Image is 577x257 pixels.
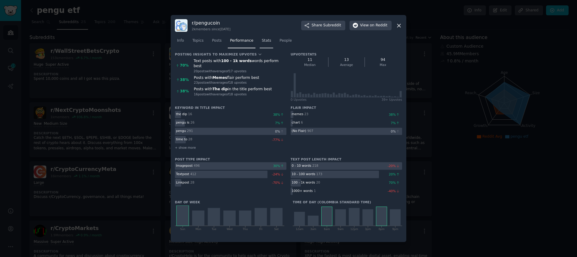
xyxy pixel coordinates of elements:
[277,36,294,48] a: People
[212,87,228,91] b: The dip
[274,228,279,231] tspan: Sat
[239,52,262,56] button: Upvotes
[291,97,307,102] div: 0 Upvote s
[304,112,308,116] div: 23
[187,129,193,133] div: 291
[316,180,320,184] div: 20
[367,63,399,67] div: Max
[292,180,315,184] div: 100 - 1k words
[194,80,286,85] div: 23 post s with average of 18 upvote s
[192,20,230,26] h3: r/ pengucoin
[331,57,362,63] div: 13
[392,228,398,231] tspan: 9pm
[180,89,189,94] div: 38 %
[389,181,402,185] div: 70 %
[194,163,200,168] div: 496
[324,228,330,231] tspan: 6am
[296,228,304,231] tspan: 12am
[188,137,192,141] div: 28
[370,23,387,28] span: on Reddit
[292,163,311,168] div: 0 - 10 words
[191,120,194,124] div: 26
[239,52,257,56] span: Upvotes
[301,120,303,124] div: 6
[259,228,263,231] tspan: Fri
[210,36,224,48] a: Posts
[275,121,286,125] div: 7 %
[350,21,392,30] button: Viewon Reddit
[316,172,322,176] div: 173
[389,172,402,176] div: 20 %
[228,36,255,48] a: Performance
[292,112,304,116] div: memes
[350,228,358,231] tspan: 12pm
[230,38,253,43] span: Performance
[175,200,284,204] h3: Day of week
[292,172,315,176] div: 10 - 100 words
[227,228,233,231] tspan: Wed
[272,181,286,185] div: -70 %
[221,59,252,63] b: 100 - 1k words
[175,36,186,48] a: Info
[190,36,206,48] a: Topics
[180,77,189,83] div: 38 %
[211,228,216,231] tspan: Tue
[194,69,286,73] div: 20 post s with average of 17 upvote s
[291,106,402,110] h3: Flair impact
[388,189,402,193] div: -40 %
[275,129,286,133] div: 0 %
[391,121,402,125] div: 7 %
[272,172,286,176] div: -24 %
[175,145,196,150] span: + show more
[379,228,385,231] tspan: 6pm
[388,164,402,168] div: -20 %
[331,63,362,67] div: Average
[391,129,402,133] div: 0 %
[190,172,196,176] div: 412
[212,76,227,80] b: Memes
[176,112,187,116] div: the dip
[389,112,402,117] div: 38 %
[262,38,271,43] span: Stats
[175,106,286,110] h3: Keyword in title impact
[194,75,286,81] div: Posts with flair perform best
[367,57,399,63] div: 94
[292,129,306,133] div: (No Flair)
[307,129,313,133] div: 907
[196,228,201,231] tspan: Mon
[194,92,286,96] div: 16 post s with average of 18 upvote s
[175,52,238,56] div: Posting Insights to maximize
[176,129,186,133] div: pengu
[176,163,193,168] div: Image post
[291,157,402,161] h3: Text Post Length Impact
[292,120,300,124] div: chart
[175,19,188,32] img: pengucoin
[291,52,316,56] h3: Upvote Stats
[176,180,189,184] div: Link post
[312,23,341,28] span: Share
[175,157,286,161] h3: Post Type Impact
[243,228,248,231] tspan: Thu
[294,57,326,63] div: 11
[273,112,286,117] div: 38 %
[314,189,316,193] div: 1
[180,63,188,68] div: 70 %
[312,163,318,168] div: 218
[292,189,313,193] div: 1000+ words
[192,38,203,43] span: Topics
[194,87,286,92] div: Posts with in the title perform best
[293,200,402,204] h3: Time of day ( Colombia Standard Time )
[176,172,189,176] div: Text post
[272,138,286,142] div: -77 %
[176,137,188,141] div: time to
[337,228,343,231] tspan: 9am
[279,38,292,43] span: People
[190,180,194,184] div: 28
[180,228,185,231] tspan: Sun
[260,36,273,48] a: Stats
[365,228,371,231] tspan: 3pm
[381,97,402,102] div: 39+ Upvotes
[192,27,230,31] div: 2k members since [DATE]
[360,23,387,28] span: View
